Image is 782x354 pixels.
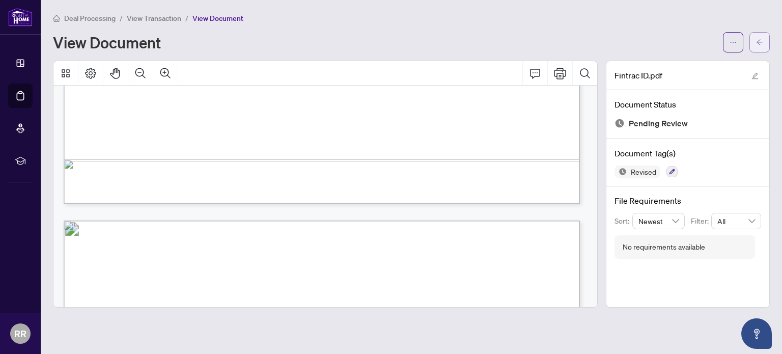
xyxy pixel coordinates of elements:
h4: Document Status [615,98,761,111]
img: logo [8,8,33,26]
h4: Document Tag(s) [615,147,761,159]
span: Revised [627,168,660,175]
span: View Transaction [127,14,181,23]
span: Pending Review [629,117,688,130]
span: ellipsis [730,39,737,46]
img: Status Icon [615,166,627,178]
img: Document Status [615,118,625,128]
span: home [53,15,60,22]
li: / [185,12,188,24]
li: / [120,12,123,24]
span: Newest [638,213,679,229]
span: Fintrac ID.pdf [615,69,662,81]
h1: View Document [53,34,161,50]
div: No requirements available [623,241,705,253]
span: edit [751,72,759,79]
h4: File Requirements [615,195,761,207]
span: All [717,213,755,229]
p: Filter: [691,215,711,227]
span: RR [14,326,26,341]
span: Deal Processing [64,14,116,23]
span: arrow-left [756,39,763,46]
button: Open asap [741,318,772,349]
span: View Document [192,14,243,23]
p: Sort: [615,215,632,227]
